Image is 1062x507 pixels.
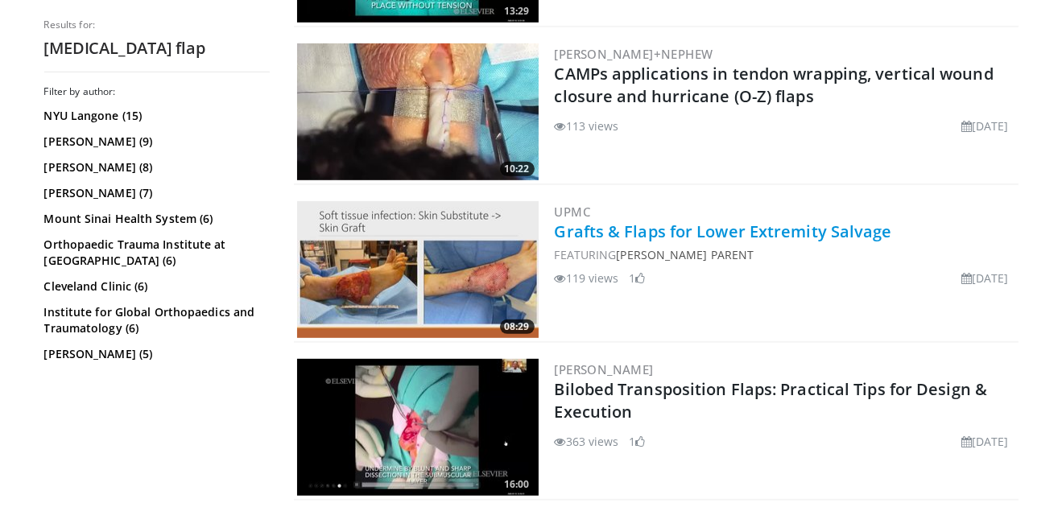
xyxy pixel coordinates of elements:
a: Mount Sinai Health System (6) [44,211,266,227]
a: Institute for Global Orthopaedics and Traumatology (6) [44,304,266,336]
h2: [MEDICAL_DATA] flap [44,38,270,59]
a: [PERSON_NAME] (8) [44,159,266,175]
a: [PERSON_NAME] Parent [616,247,754,262]
a: [PERSON_NAME] [555,361,654,377]
img: 13a95b9e-16d6-48d5-8090-0941dc3565f9.300x170_q85_crop-smart_upscale.jpg [297,201,539,338]
img: dc70ee2b-6b72-4f8c-83b3-69163a13a07e.300x170_q85_crop-smart_upscale.jpg [297,359,539,496]
a: Orthopaedic Trauma Institute at [GEOGRAPHIC_DATA] (6) [44,237,266,269]
span: 13:29 [500,4,535,19]
a: NYU Langone (15) [44,108,266,124]
a: 08:29 [297,201,539,338]
div: FEATURING [555,246,1015,263]
span: 16:00 [500,477,535,492]
li: 1 [629,270,645,286]
a: [PERSON_NAME]+Nephew [555,46,713,62]
li: [DATE] [961,433,1009,450]
li: [DATE] [961,270,1009,286]
li: 1 [629,433,645,450]
a: [PERSON_NAME] (7) [44,185,266,201]
h3: Filter by author: [44,85,270,98]
img: 2677e140-ee51-4d40-a5f5-4f29f195cc19.300x170_q85_crop-smart_upscale.jpg [297,43,539,180]
span: 08:29 [500,319,535,334]
a: 16:00 [297,359,539,496]
a: [PERSON_NAME] (5) [44,346,266,362]
a: Cleveland Clinic (6) [44,278,266,295]
a: 10:22 [297,43,539,180]
a: UPMC [555,204,591,220]
li: 113 views [555,117,619,134]
p: Results for: [44,19,270,31]
a: Bilobed Transposition Flaps: Practical Tips for Design & Execution [555,378,988,422]
span: 10:22 [500,162,535,176]
a: [PERSON_NAME] (9) [44,134,266,150]
a: Grafts & Flaps for Lower Extremity Salvage [555,221,892,242]
li: [DATE] [961,117,1009,134]
li: 119 views [555,270,619,286]
li: 363 views [555,433,619,450]
a: CAMPs applications in tendon wrapping, vertical wound closure and hurricane (O-Z) flaps [555,63,994,107]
